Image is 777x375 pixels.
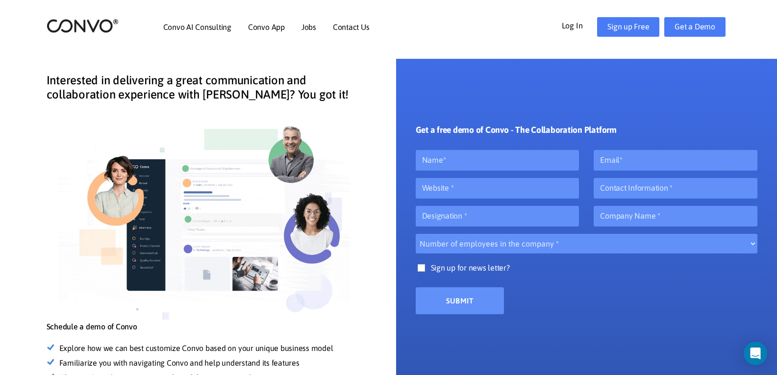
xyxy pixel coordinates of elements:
[60,341,367,356] li: Explore how we can best customize Convo based on your unique business model
[562,17,598,33] a: Log In
[416,125,617,143] h3: Get a free demo of Convo - The Collaboration Platform
[416,261,758,285] label: Sign up for news letter?
[594,178,757,199] input: Contact Information *
[744,342,767,365] div: Open Intercom Messenger
[60,356,367,371] li: Familiarize you with navigating Convo and help understand its features
[416,206,579,226] input: Designation *
[47,74,367,109] h4: Interested in delivering a great communication and collaboration experience with [PERSON_NAME]? Y...
[664,17,726,37] a: Get a Demo
[594,206,757,226] input: Company Name *
[248,23,285,31] a: Convo App
[301,23,316,31] a: Jobs
[597,17,659,37] a: Sign up Free
[163,23,231,31] a: Convo AI Consulting
[416,287,504,314] input: Submit
[47,322,367,339] h4: Schedule a demo of Convo
[416,150,579,171] input: Name*
[333,23,370,31] a: Contact Us
[47,18,119,33] img: logo_2.png
[416,178,579,199] input: Website *
[52,112,361,322] img: getademo-left-img.png
[594,150,757,171] input: Email*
